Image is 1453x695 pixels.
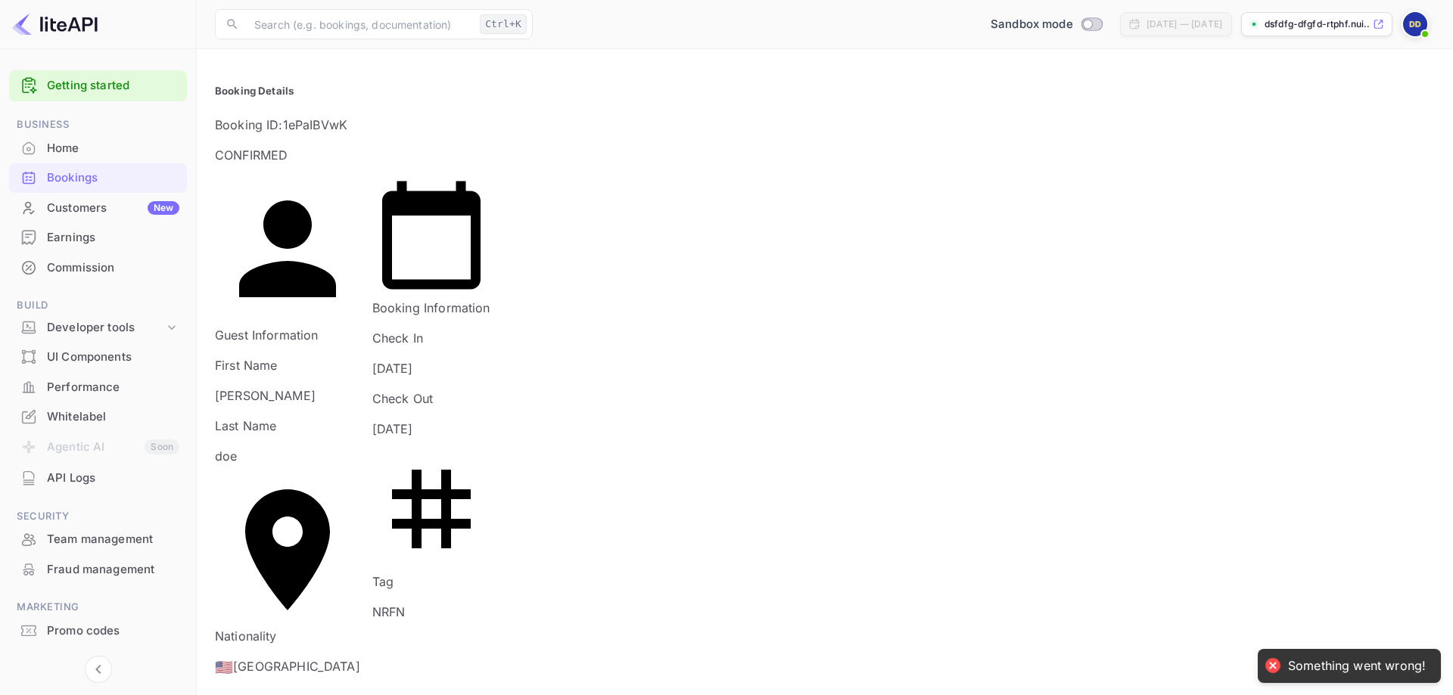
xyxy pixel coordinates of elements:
img: LiteAPI logo [12,12,98,36]
p: Booking ID: 1ePaIBVwK [215,116,1435,134]
div: Ctrl+K [480,14,527,34]
a: Performance [9,373,187,401]
p: Tag [372,450,490,591]
p: NRFN [372,603,490,621]
button: Collapse navigation [85,656,112,683]
div: [GEOGRAPHIC_DATA] [215,657,360,675]
div: API Logs [9,464,187,493]
p: [DATE] [372,359,490,377]
a: Whitelabel [9,402,187,430]
a: Commission [9,253,187,281]
div: Promo codes [9,616,187,646]
p: Guest Information [215,176,360,344]
a: CustomersNew [9,194,187,222]
p: [DATE] [372,420,490,438]
span: Marketing [9,599,187,616]
h5: Booking Details [215,84,1435,99]
p: Check In [372,329,490,347]
div: Whitelabel [9,402,187,432]
img: dsfdfg dfgfd [1403,12,1427,36]
span: Sandbox mode [991,16,1073,33]
div: Bookings [47,169,179,187]
div: Earnings [47,229,179,247]
div: [DATE] — [DATE] [1147,17,1222,31]
div: Getting started [9,70,187,101]
p: [PERSON_NAME] [215,386,360,405]
div: Bookings [9,163,187,193]
span: 🇺🇸 [215,660,233,675]
div: CustomersNew [9,194,187,223]
p: dsfdfg-dfgfd-rtphf.nui... [1265,17,1370,31]
div: UI Components [47,349,179,366]
div: Earnings [9,223,187,253]
span: Build [9,297,187,314]
div: Home [47,140,179,157]
a: Getting started [47,77,179,95]
div: Team management [47,531,179,548]
div: Fraud management [9,555,187,585]
div: Fraud management [47,561,179,579]
div: New [148,201,179,215]
div: Developer tools [9,315,187,341]
div: Something went wrong! [1288,658,1426,674]
p: doe [215,447,360,465]
div: Promo codes [47,622,179,640]
span: CONFIRMED [215,147,288,163]
span: Security [9,508,187,525]
a: Team management [9,525,187,553]
div: API Logs [47,470,179,487]
input: Search (e.g. bookings, documentation) [245,9,474,39]
p: Check Out [372,389,490,408]
p: First Name [215,356,360,374]
span: Business [9,116,187,133]
a: Fraud management [9,555,187,583]
div: Performance [47,379,179,396]
a: API Logs [9,464,187,492]
div: UI Components [9,343,187,372]
a: Promo codes [9,616,187,644]
a: Bookings [9,163,187,191]
a: Earnings [9,223,187,251]
div: Performance [9,373,187,402]
div: Switch to Production mode [985,16,1108,33]
div: Commission [9,253,187,283]
div: Customers [47,200,179,217]
div: Home [9,134,187,163]
div: Team management [9,525,187,554]
p: Last Name [215,417,360,435]
p: Booking Information [372,176,490,317]
p: Nationality [215,477,360,645]
div: Commission [47,259,179,277]
a: Home [9,134,187,162]
a: UI Components [9,343,187,371]
div: Developer tools [47,319,164,337]
div: Whitelabel [47,408,179,426]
